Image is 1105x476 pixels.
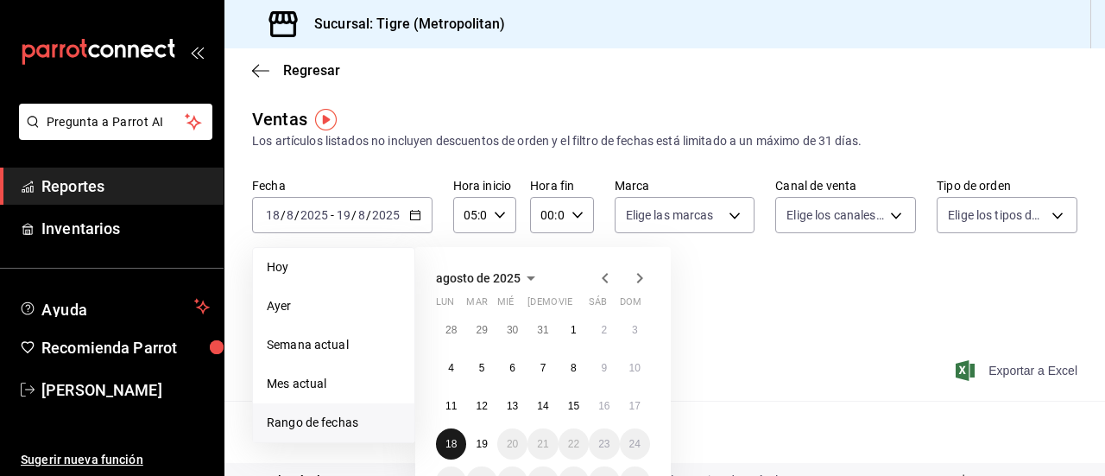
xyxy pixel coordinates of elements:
button: 5 de agosto de 2025 [466,352,496,384]
button: 24 de agosto de 2025 [620,428,650,460]
abbr: 12 de agosto de 2025 [476,400,487,412]
abbr: 23 de agosto de 2025 [598,438,609,450]
span: Elige las marcas [626,206,714,224]
button: 20 de agosto de 2025 [497,428,527,460]
button: 31 de julio de 2025 [527,314,558,346]
div: Ventas [252,106,307,132]
abbr: 24 de agosto de 2025 [629,438,641,450]
abbr: 30 de julio de 2025 [507,324,518,336]
input: -- [336,208,351,222]
span: Rango de fechas [267,414,401,432]
button: 22 de agosto de 2025 [559,428,589,460]
button: 12 de agosto de 2025 [466,390,496,422]
span: Hoy [267,258,401,276]
span: [PERSON_NAME] [41,378,210,402]
button: 30 de julio de 2025 [497,314,527,346]
button: 28 de julio de 2025 [436,314,466,346]
abbr: 6 de agosto de 2025 [509,362,515,374]
span: / [281,208,286,222]
button: 8 de agosto de 2025 [559,352,589,384]
button: 15 de agosto de 2025 [559,390,589,422]
abbr: 3 de agosto de 2025 [632,324,638,336]
button: Pregunta a Parrot AI [19,104,212,140]
button: 13 de agosto de 2025 [497,390,527,422]
button: 21 de agosto de 2025 [527,428,558,460]
abbr: viernes [559,296,572,314]
button: 18 de agosto de 2025 [436,428,466,460]
abbr: 13 de agosto de 2025 [507,400,518,412]
span: agosto de 2025 [436,271,521,285]
input: -- [265,208,281,222]
span: / [366,208,371,222]
abbr: 28 de julio de 2025 [445,324,457,336]
button: Exportar a Excel [959,360,1077,381]
abbr: 7 de agosto de 2025 [540,362,546,374]
span: Mes actual [267,375,401,393]
button: open_drawer_menu [190,45,204,59]
abbr: 18 de agosto de 2025 [445,438,457,450]
label: Marca [615,180,755,192]
abbr: 11 de agosto de 2025 [445,400,457,412]
abbr: 19 de agosto de 2025 [476,438,487,450]
button: 1 de agosto de 2025 [559,314,589,346]
button: 23 de agosto de 2025 [589,428,619,460]
span: / [351,208,357,222]
span: Recomienda Parrot [41,336,210,359]
button: agosto de 2025 [436,268,541,289]
abbr: domingo [620,296,641,314]
input: ---- [300,208,329,222]
button: 4 de agosto de 2025 [436,352,466,384]
div: Los artículos listados no incluyen descuentos de orden y el filtro de fechas está limitado a un m... [252,132,1077,150]
abbr: 29 de julio de 2025 [476,324,487,336]
abbr: 10 de agosto de 2025 [629,362,641,374]
button: 29 de julio de 2025 [466,314,496,346]
abbr: martes [466,296,487,314]
label: Fecha [252,180,433,192]
button: 17 de agosto de 2025 [620,390,650,422]
button: 11 de agosto de 2025 [436,390,466,422]
abbr: 16 de agosto de 2025 [598,400,609,412]
span: Ayer [267,297,401,315]
span: Regresar [283,62,340,79]
abbr: lunes [436,296,454,314]
button: 16 de agosto de 2025 [589,390,619,422]
button: 19 de agosto de 2025 [466,428,496,460]
span: Reportes [41,175,210,198]
input: -- [357,208,366,222]
button: 9 de agosto de 2025 [589,352,619,384]
abbr: 22 de agosto de 2025 [568,438,579,450]
abbr: 14 de agosto de 2025 [537,400,548,412]
h3: Sucursal: Tigre (Metropolitan) [300,14,505,35]
abbr: 2 de agosto de 2025 [601,324,607,336]
abbr: 9 de agosto de 2025 [601,362,607,374]
input: -- [286,208,294,222]
label: Hora inicio [453,180,516,192]
span: Ayuda [41,296,187,317]
button: 14 de agosto de 2025 [527,390,558,422]
abbr: 17 de agosto de 2025 [629,400,641,412]
abbr: 21 de agosto de 2025 [537,438,548,450]
span: Pregunta a Parrot AI [47,113,186,131]
abbr: sábado [589,296,607,314]
span: / [294,208,300,222]
span: Semana actual [267,336,401,354]
label: Tipo de orden [937,180,1077,192]
span: Elige los canales de venta [786,206,884,224]
button: 6 de agosto de 2025 [497,352,527,384]
span: Sugerir nueva función [21,451,210,469]
span: - [331,208,334,222]
label: Hora fin [530,180,593,192]
label: Canal de venta [775,180,916,192]
a: Pregunta a Parrot AI [12,125,212,143]
button: 7 de agosto de 2025 [527,352,558,384]
abbr: 8 de agosto de 2025 [571,362,577,374]
img: Tooltip marker [315,109,337,130]
span: Elige los tipos de orden [948,206,1045,224]
button: 2 de agosto de 2025 [589,314,619,346]
abbr: 20 de agosto de 2025 [507,438,518,450]
button: 10 de agosto de 2025 [620,352,650,384]
button: Regresar [252,62,340,79]
abbr: 1 de agosto de 2025 [571,324,577,336]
